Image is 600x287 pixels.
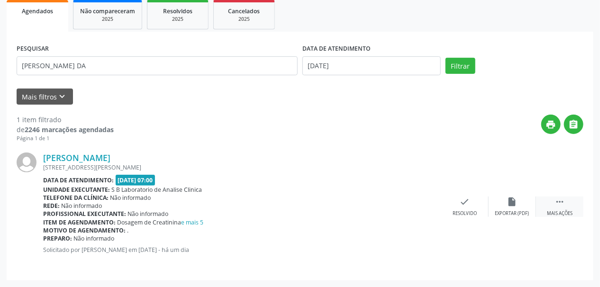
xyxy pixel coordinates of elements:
[43,246,441,254] p: Solicitado por [PERSON_NAME] em [DATE] - há um dia
[182,218,204,226] a: e mais 5
[547,210,573,217] div: Mais ações
[43,186,110,194] b: Unidade executante:
[154,16,201,23] div: 2025
[495,210,529,217] div: Exportar (PDF)
[17,152,36,172] img: img
[110,194,151,202] span: Não informado
[43,163,441,171] div: [STREET_ADDRESS][PERSON_NAME]
[569,119,579,130] i: 
[302,42,371,56] label: DATA DE ATENDIMENTO
[43,202,60,210] b: Rede:
[116,175,155,186] span: [DATE] 07:00
[118,218,204,226] span: Dosagem de Creatinina
[17,89,73,105] button: Mais filtroskeyboard_arrow_down
[564,115,583,134] button: 
[507,197,518,207] i: insert_drive_file
[17,125,114,135] div: de
[17,42,49,56] label: PESQUISAR
[555,197,565,207] i: 
[17,135,114,143] div: Página 1 de 1
[163,7,192,15] span: Resolvidos
[541,115,561,134] button: print
[228,7,260,15] span: Cancelados
[43,234,72,242] b: Preparo:
[74,234,115,242] span: Não informado
[128,210,169,218] span: Não informado
[22,7,53,15] span: Agendados
[43,218,116,226] b: Item de agendamento:
[43,210,126,218] b: Profissional executante:
[220,16,268,23] div: 2025
[460,197,470,207] i: check
[17,115,114,125] div: 1 item filtrado
[43,194,109,202] b: Telefone da clínica:
[80,7,135,15] span: Não compareceram
[62,202,102,210] span: Não informado
[112,186,202,194] span: S B Laboratorio de Analise Clinica
[17,56,298,75] input: Nome, CNS
[445,58,475,74] button: Filtrar
[43,226,126,234] b: Motivo de agendamento:
[127,226,129,234] span: .
[80,16,135,23] div: 2025
[43,176,114,184] b: Data de atendimento:
[25,125,114,134] strong: 2246 marcações agendadas
[57,91,68,102] i: keyboard_arrow_down
[546,119,556,130] i: print
[302,56,441,75] input: Selecione um intervalo
[43,152,110,163] a: [PERSON_NAME]
[453,210,477,217] div: Resolvido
